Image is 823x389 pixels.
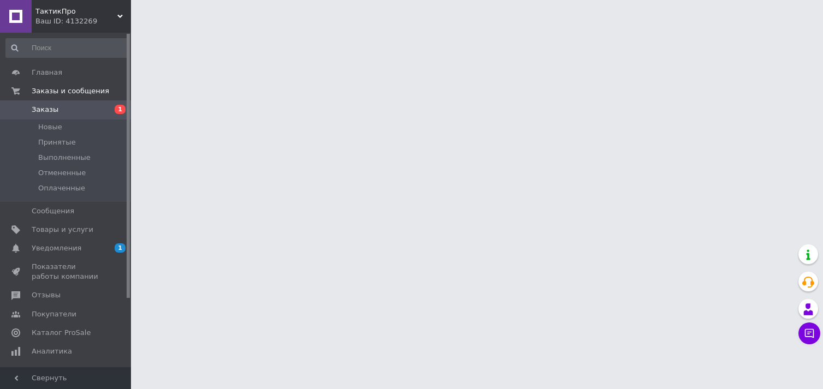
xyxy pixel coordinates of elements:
span: Отзывы [32,290,61,300]
span: Покупатели [32,309,76,319]
span: Заказы и сообщения [32,86,109,96]
span: Кошелек компании [32,365,101,385]
span: 1 [115,243,126,253]
span: Заказы [32,105,58,115]
span: Новые [38,122,62,132]
span: ТактикПро [35,7,117,16]
input: Поиск [5,38,129,58]
span: Главная [32,68,62,77]
span: Аналитика [32,346,72,356]
span: Выполненные [38,153,91,163]
span: Уведомления [32,243,81,253]
span: Каталог ProSale [32,328,91,338]
span: Отмененные [38,168,86,178]
span: Оплаченные [38,183,85,193]
div: Ваш ID: 4132269 [35,16,131,26]
span: Показатели работы компании [32,262,101,282]
span: Товары и услуги [32,225,93,235]
span: Сообщения [32,206,74,216]
span: 1 [115,105,126,114]
button: Чат с покупателем [798,322,820,344]
span: Принятые [38,137,76,147]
